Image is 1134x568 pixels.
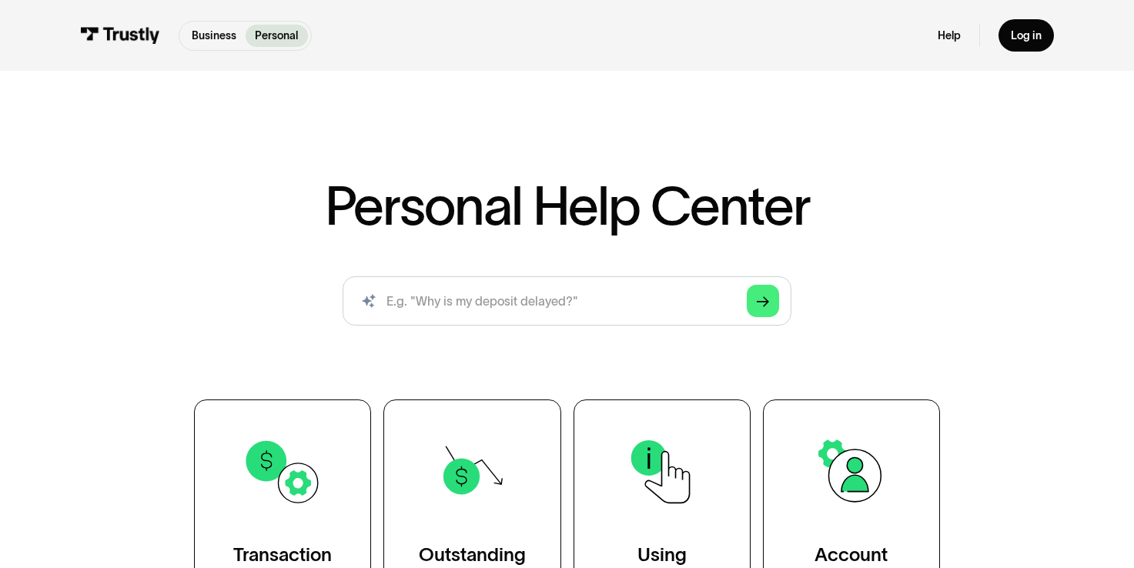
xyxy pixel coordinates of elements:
h1: Personal Help Center [325,179,810,232]
a: Help [938,28,961,42]
img: Trustly Logo [80,27,160,44]
p: Personal [255,28,298,44]
div: Log in [1011,28,1042,42]
a: Business [182,25,246,47]
input: search [343,276,791,326]
p: Business [192,28,236,44]
aside: Language selected: English (United States) [15,543,92,563]
ul: Language list [31,544,92,563]
a: Log in [999,19,1054,52]
form: Search [343,276,791,326]
a: Personal [246,25,307,47]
